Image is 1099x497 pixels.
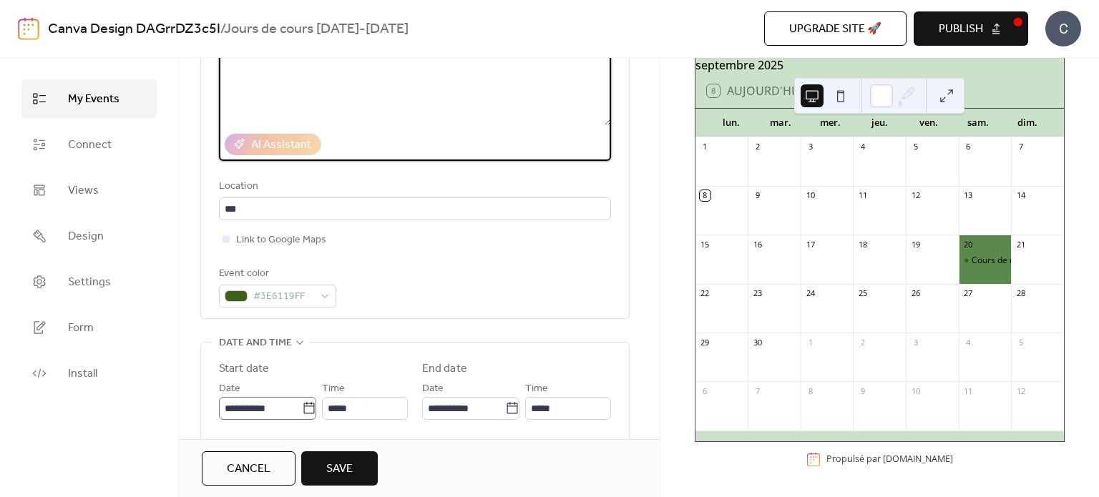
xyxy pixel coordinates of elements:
[21,79,157,118] a: My Events
[857,337,868,348] div: 2
[954,109,1003,137] div: sam.
[695,56,1064,74] div: septembre 2025
[422,360,467,378] div: End date
[883,453,953,466] a: [DOMAIN_NAME]
[48,16,220,43] a: Canva Design DAGrrDZ3c5I
[1015,239,1026,250] div: 21
[805,142,816,152] div: 3
[219,265,333,282] div: Event color
[68,228,104,245] span: Design
[68,137,112,154] span: Connect
[806,109,855,137] div: mer.
[789,21,881,38] span: Upgrade site 🚀
[752,190,763,201] div: 9
[857,288,868,299] div: 25
[752,142,763,152] div: 2
[910,337,921,348] div: 3
[963,385,974,396] div: 11
[68,182,99,200] span: Views
[963,239,974,250] div: 20
[700,385,710,396] div: 6
[202,451,295,486] button: Cancel
[857,142,868,152] div: 4
[910,288,921,299] div: 26
[963,337,974,348] div: 4
[253,288,313,305] span: #3E6119FF
[1015,337,1026,348] div: 5
[219,360,269,378] div: Start date
[422,380,444,398] span: Date
[857,239,868,250] div: 18
[805,288,816,299] div: 24
[752,337,763,348] div: 30
[1015,142,1026,152] div: 7
[700,142,710,152] div: 1
[1015,288,1026,299] div: 28
[857,190,868,201] div: 11
[963,288,974,299] div: 27
[219,380,240,398] span: Date
[1045,11,1081,46] div: C
[224,16,409,43] b: Jours de cours [DATE]-[DATE]
[700,288,710,299] div: 22
[910,142,921,152] div: 5
[21,171,157,210] a: Views
[910,239,921,250] div: 19
[857,385,868,396] div: 9
[805,190,816,201] div: 10
[700,239,710,250] div: 15
[21,354,157,393] a: Install
[1003,109,1052,137] div: dim.
[805,239,816,250] div: 17
[326,461,353,478] span: Save
[1015,190,1026,201] div: 14
[700,190,710,201] div: 8
[236,232,326,249] span: Link to Google Maps
[939,21,983,38] span: Publish
[752,288,763,299] div: 23
[826,453,953,466] div: Propulsé par
[220,16,224,43] b: /
[963,142,974,152] div: 6
[914,11,1028,46] button: Publish
[219,335,292,352] span: Date and time
[525,380,548,398] span: Time
[68,274,111,291] span: Settings
[963,190,974,201] div: 13
[855,109,904,137] div: jeu.
[805,385,816,396] div: 8
[21,125,157,164] a: Connect
[236,438,265,455] span: All day
[707,109,756,137] div: lun.
[68,91,119,108] span: My Events
[227,461,270,478] span: Cancel
[910,190,921,201] div: 12
[972,255,1074,267] div: Cours de rentrée SAMEDI
[1015,385,1026,396] div: 12
[756,109,806,137] div: mar.
[21,217,157,255] a: Design
[219,178,608,195] div: Location
[959,255,1012,267] div: Cours de rentrée SAMEDI
[752,239,763,250] div: 16
[18,17,39,40] img: logo
[68,320,94,337] span: Form
[752,385,763,396] div: 7
[301,451,378,486] button: Save
[805,337,816,348] div: 1
[68,365,97,383] span: Install
[904,109,954,137] div: ven.
[764,11,907,46] button: Upgrade site 🚀
[322,380,345,398] span: Time
[910,385,921,396] div: 10
[21,262,157,301] a: Settings
[21,308,157,347] a: Form
[700,337,710,348] div: 29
